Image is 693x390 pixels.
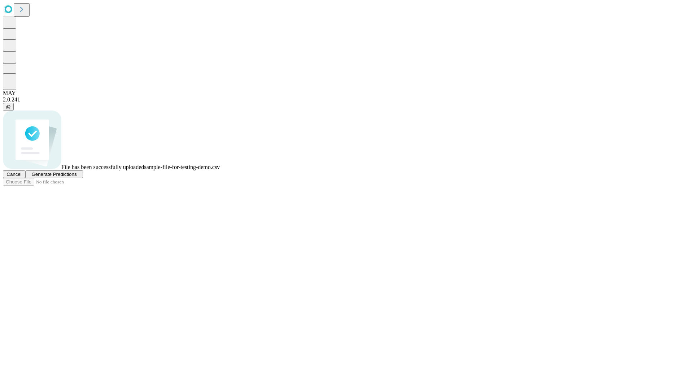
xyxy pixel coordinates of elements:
span: Generate Predictions [31,172,77,177]
button: Cancel [3,170,25,178]
span: @ [6,104,11,109]
span: Cancel [6,172,22,177]
button: @ [3,103,14,110]
span: sample-file-for-testing-demo.csv [144,164,220,170]
div: 2.0.241 [3,96,690,103]
span: File has been successfully uploaded [61,164,144,170]
div: MAY [3,90,690,96]
button: Generate Predictions [25,170,83,178]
